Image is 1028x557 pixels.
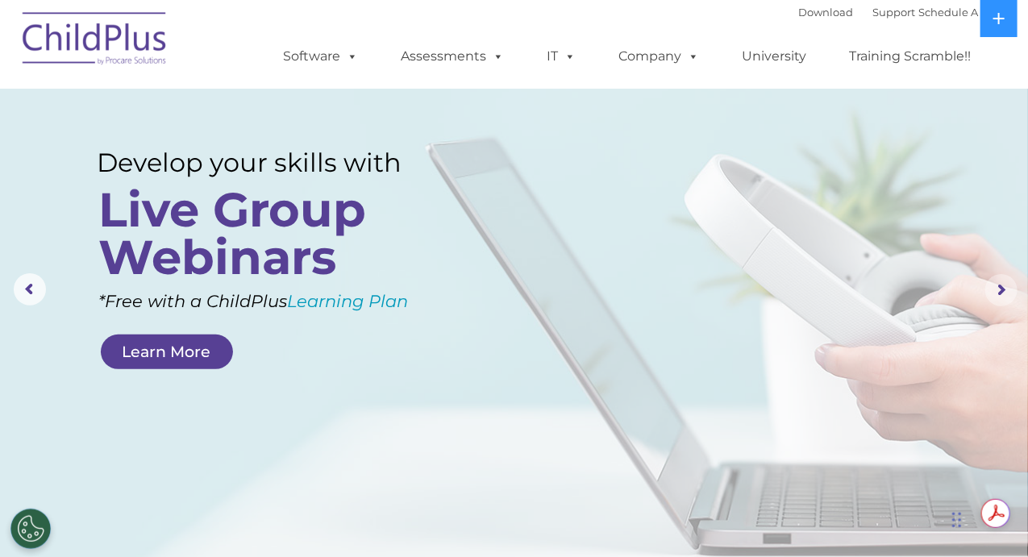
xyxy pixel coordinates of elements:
div: Drag [952,496,962,544]
rs-layer: *Free with a ChildPlus [99,286,462,317]
a: Support [873,6,916,19]
rs-layer: Live Group Webinars [99,186,433,281]
a: Assessments [385,40,521,73]
img: ChildPlus by Procare Solutions [15,1,176,81]
a: Training Scramble!! [834,40,988,73]
iframe: Chat Widget [947,480,1028,557]
button: Cookies Settings [10,509,51,549]
a: Learn More [101,335,233,369]
a: Learning Plan [288,291,409,311]
a: IT [531,40,593,73]
a: Software [268,40,375,73]
font: | [799,6,1014,19]
a: Company [603,40,716,73]
a: Download [799,6,854,19]
rs-layer: Develop your skills with [98,148,438,178]
a: Schedule A Demo [919,6,1014,19]
a: University [726,40,823,73]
